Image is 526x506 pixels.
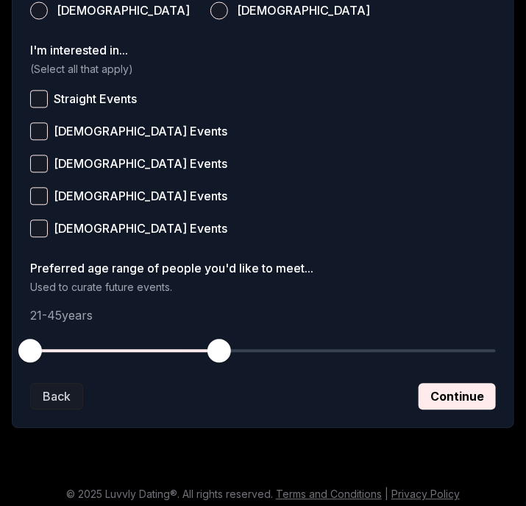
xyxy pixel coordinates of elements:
span: [DEMOGRAPHIC_DATA] Events [54,158,227,169]
p: (Select all that apply) [30,62,496,77]
label: Preferred age range of people you'd like to meet... [30,262,496,274]
a: Privacy Policy [391,488,460,500]
button: Continue [419,383,496,410]
span: Straight Events [54,93,137,105]
button: [DEMOGRAPHIC_DATA] [210,1,228,19]
button: [DEMOGRAPHIC_DATA] Events [30,219,48,237]
span: [DEMOGRAPHIC_DATA] Events [54,190,227,202]
span: [DEMOGRAPHIC_DATA] Events [54,222,227,234]
button: [DEMOGRAPHIC_DATA] Events [30,155,48,172]
span: [DEMOGRAPHIC_DATA] Events [54,125,227,137]
button: Straight Events [30,90,48,108]
span: [DEMOGRAPHIC_DATA] [237,4,370,16]
span: [DEMOGRAPHIC_DATA] [57,4,190,16]
button: [DEMOGRAPHIC_DATA] [30,1,48,19]
span: | [385,488,388,500]
label: I'm interested in... [30,44,496,56]
button: Back [30,383,83,410]
p: Used to curate future events. [30,280,496,295]
button: [DEMOGRAPHIC_DATA] Events [30,187,48,205]
p: 21 - 45 years [30,306,496,324]
a: Terms and Conditions [276,488,382,500]
button: [DEMOGRAPHIC_DATA] Events [30,122,48,140]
